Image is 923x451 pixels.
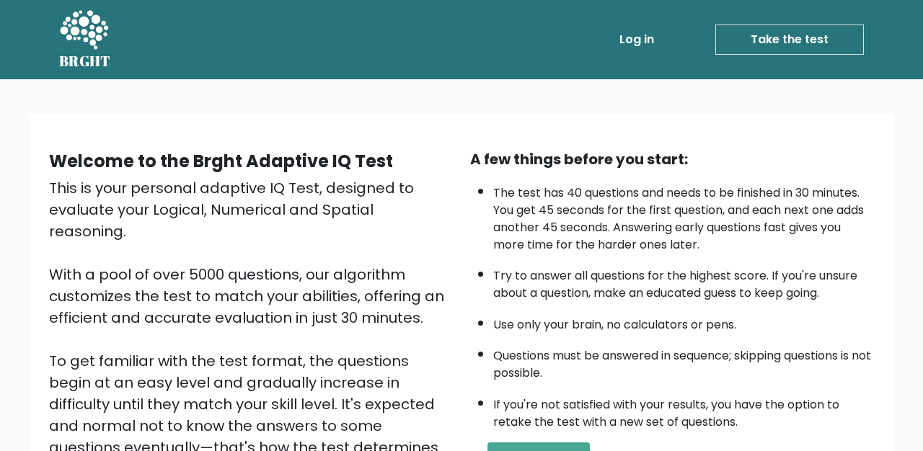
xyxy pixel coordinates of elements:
[493,340,874,382] li: Questions must be answered in sequence; skipping questions is not possible.
[715,24,864,55] a: Take the test
[49,149,393,173] b: Welcome to the Brght Adaptive IQ Test
[493,260,874,302] li: Try to answer all questions for the highest score. If you're unsure about a question, make an edu...
[493,309,874,334] li: Use only your brain, no calculators or pens.
[59,53,111,70] h5: BRGHT
[59,6,111,73] a: BRGHT
[614,25,660,54] a: Log in
[493,389,874,431] li: If you're not satisfied with your results, you have the option to retake the test with a new set ...
[470,148,874,170] div: A few things before you start:
[493,177,874,254] li: The test has 40 questions and needs to be finished in 30 minutes. You get 45 seconds for the firs...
